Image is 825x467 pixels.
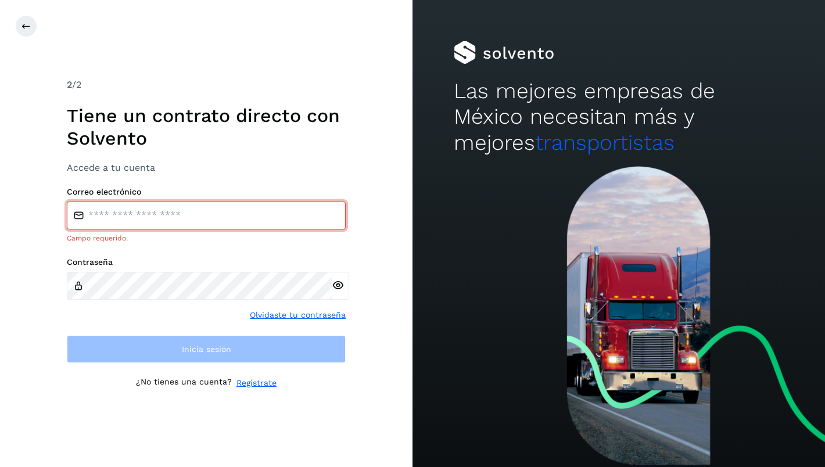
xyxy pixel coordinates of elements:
span: transportistas [535,130,675,155]
label: Correo electrónico [67,187,346,197]
a: Regístrate [236,377,277,389]
div: Campo requerido. [67,233,346,243]
div: /2 [67,78,346,92]
label: Contraseña [67,257,346,267]
button: Inicia sesión [67,335,346,363]
a: Olvidaste tu contraseña [250,309,346,321]
h1: Tiene un contrato directo con Solvento [67,105,346,149]
h2: Las mejores empresas de México necesitan más y mejores [454,78,784,156]
h3: Accede a tu cuenta [67,162,346,173]
p: ¿No tienes una cuenta? [136,377,232,389]
span: Inicia sesión [182,345,231,353]
span: 2 [67,79,72,90]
